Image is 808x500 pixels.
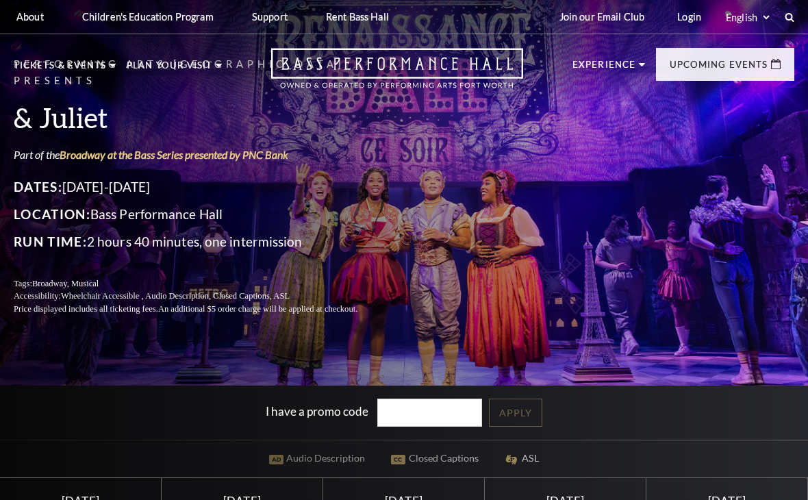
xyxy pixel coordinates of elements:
[14,176,390,198] p: [DATE]-[DATE]
[14,100,390,135] h3: & Juliet
[82,11,214,23] p: Children's Education Program
[326,11,389,23] p: Rent Bass Hall
[723,11,772,24] select: Select:
[158,304,357,314] span: An additional $5 order charge will be applied at checkout.
[252,11,288,23] p: Support
[14,290,390,303] p: Accessibility:
[14,61,106,77] p: Tickets & Events
[572,60,635,77] p: Experience
[61,291,290,301] span: Wheelchair Accessible , Audio Description, Closed Captions, ASL
[14,231,390,253] p: 2 hours 40 minutes, one intermission
[266,404,368,418] label: I have a promo code
[127,61,212,77] p: Plan Your Visit
[14,206,90,222] span: Location:
[32,279,99,288] span: Broadway, Musical
[14,147,390,162] p: Part of the
[60,148,288,161] a: Broadway at the Bass Series presented by PNC Bank
[14,179,62,195] span: Dates:
[14,203,390,225] p: Bass Performance Hall
[670,60,768,77] p: Upcoming Events
[14,234,87,249] span: Run Time:
[16,11,44,23] p: About
[14,303,390,316] p: Price displayed includes all ticketing fees.
[14,277,390,290] p: Tags:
